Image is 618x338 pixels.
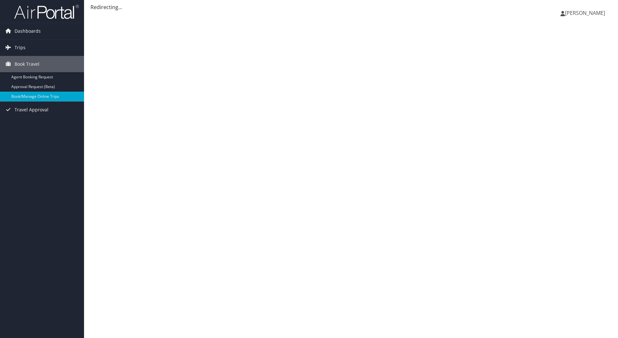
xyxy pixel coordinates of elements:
span: Travel Approval [15,102,48,118]
span: Dashboards [15,23,41,39]
img: airportal-logo.png [14,4,79,19]
span: [PERSON_NAME] [565,9,605,17]
a: [PERSON_NAME] [560,3,612,23]
span: Trips [15,39,26,56]
div: Redirecting... [91,3,612,11]
span: Book Travel [15,56,39,72]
